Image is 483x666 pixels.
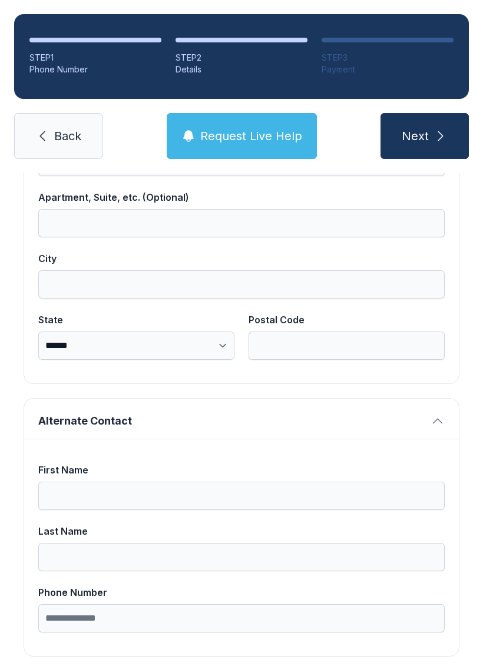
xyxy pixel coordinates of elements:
[29,52,161,64] div: STEP 1
[249,332,445,360] input: Postal Code
[38,482,445,510] input: First Name
[38,313,234,327] div: State
[54,128,81,144] span: Back
[402,128,429,144] span: Next
[38,585,445,599] div: Phone Number
[38,251,445,266] div: City
[38,604,445,632] input: Phone Number
[24,399,459,439] button: Alternate Contact
[322,64,454,75] div: Payment
[249,313,445,327] div: Postal Code
[38,524,445,538] div: Last Name
[322,52,454,64] div: STEP 3
[38,190,445,204] div: Apartment, Suite, etc. (Optional)
[200,128,302,144] span: Request Live Help
[176,64,307,75] div: Details
[38,332,234,360] select: State
[38,413,426,429] span: Alternate Contact
[38,270,445,299] input: City
[29,64,161,75] div: Phone Number
[38,463,445,477] div: First Name
[38,543,445,571] input: Last Name
[176,52,307,64] div: STEP 2
[38,209,445,237] input: Apartment, Suite, etc. (Optional)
